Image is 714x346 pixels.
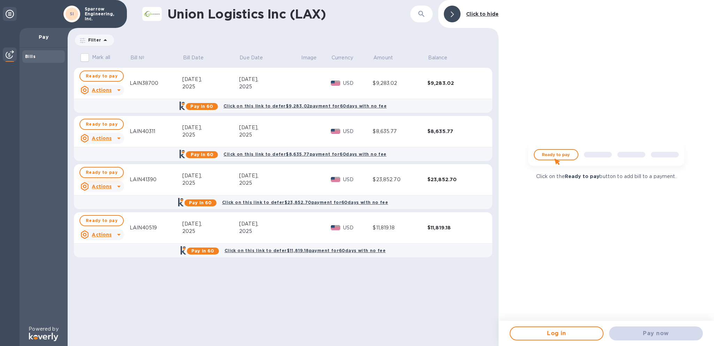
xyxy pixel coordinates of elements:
[239,76,301,83] div: [DATE],
[182,228,239,235] div: 2025
[331,177,340,182] img: USD
[130,54,145,61] p: Bill №
[222,200,388,205] b: Click on this link to defer $23,852.70 payment for 60 days with no fee
[239,124,301,131] div: [DATE],
[427,80,482,87] div: $9,283.02
[536,173,676,180] p: Click on the button to add bill to a payment.
[182,220,239,228] div: [DATE],
[79,167,124,178] button: Ready to pay
[70,11,74,16] b: SI
[92,232,112,237] u: Actions
[79,215,124,226] button: Ready to pay
[92,135,112,141] u: Actions
[427,224,482,231] div: $11,819.18
[182,83,239,90] div: 2025
[343,128,373,135] p: USD
[182,124,239,131] div: [DATE],
[343,80,373,87] p: USD
[130,176,182,183] div: LAIN41390
[427,176,482,183] div: $23,852.70
[130,54,154,61] span: Bill №
[343,224,373,231] p: USD
[510,326,603,340] button: Log in
[86,168,117,177] span: Ready to pay
[466,11,499,17] b: Click to hide
[239,83,301,90] div: 2025
[223,152,386,157] b: Click on this link to defer $8,635.77 payment for 60 days with no fee
[182,76,239,83] div: [DATE],
[240,54,263,61] p: Due Date
[225,248,386,253] b: Click on this link to defer $11,819.18 payment for 60 days with no fee
[301,54,317,61] p: Image
[565,174,600,179] b: Ready to pay
[92,54,110,61] p: Mark all
[239,220,301,228] div: [DATE],
[191,152,213,157] b: Pay in 60
[25,34,62,41] p: Pay
[331,81,340,86] img: USD
[130,80,182,87] div: LAIN38700
[373,176,427,183] div: $23,852.70
[373,128,427,135] div: $8,635.77
[183,54,204,61] p: Bill Date
[191,248,214,253] b: Pay in 60
[182,172,239,179] div: [DATE],
[79,71,124,82] button: Ready to pay
[331,129,340,134] img: USD
[130,128,182,135] div: LAIN40311
[239,179,301,187] div: 2025
[428,54,457,61] span: Balance
[427,128,482,135] div: $8,635.77
[373,224,427,231] div: $11,819.18
[239,131,301,139] div: 2025
[239,228,301,235] div: 2025
[86,120,117,128] span: Ready to pay
[167,7,410,21] h1: Union Logistics Inc (LAX)
[239,172,301,179] div: [DATE],
[223,103,387,109] b: Click on this link to defer $9,283.02 payment for 60 days with no fee
[92,184,112,189] u: Actions
[86,72,117,80] span: Ready to pay
[189,200,212,205] b: Pay in 60
[182,131,239,139] div: 2025
[85,37,101,43] p: Filter
[29,333,58,341] img: Logo
[29,325,58,333] p: Powered by
[130,224,182,231] div: LAIN40519
[240,54,272,61] span: Due Date
[332,54,353,61] p: Currency
[373,54,402,61] span: Amount
[190,104,213,109] b: Pay in 60
[79,119,124,130] button: Ready to pay
[428,54,448,61] p: Balance
[331,225,340,230] img: USD
[182,179,239,187] div: 2025
[373,80,427,87] div: $9,283.02
[92,87,112,93] u: Actions
[86,216,117,225] span: Ready to pay
[343,176,373,183] p: USD
[25,54,36,59] b: Bills
[85,7,120,21] p: Sparrow Engineering, Inc.
[516,329,597,338] span: Log in
[183,54,213,61] span: Bill Date
[373,54,393,61] p: Amount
